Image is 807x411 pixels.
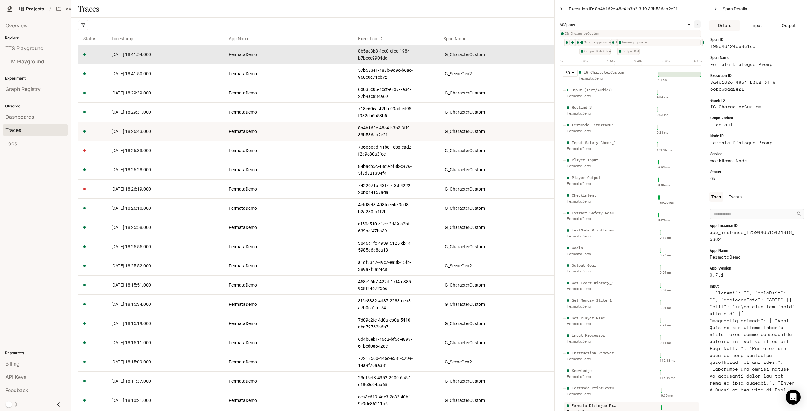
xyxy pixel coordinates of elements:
[566,175,617,191] div: Player Output FermataDemo
[229,186,348,192] a: FermataDemo
[358,163,433,177] a: 84bacb5c-48d9-bf8b-c976-5f8d82a394f4
[710,121,796,128] article: __default__
[572,263,596,269] div: Output Goal
[617,48,619,55] div: OutputDataStream
[358,201,433,215] a: 4cfd8cf3-408b-ec4c-9cd8-b2a280fa1f2b
[111,283,151,288] span: [DATE] 18:15:51.000
[358,124,433,138] a: 8a4b162c-48e4-b3b2-3ff9-33b536aa2e21
[358,297,433,311] a: 3f6c8832-4d87-2283-dca8-a7b0ea1fef74
[567,163,617,169] div: FermataDemo
[111,51,219,58] a: [DATE] 18:41:54.000
[444,358,551,365] a: IG_SceneGen2
[111,359,151,364] span: [DATE] 18:15:09.000
[111,244,151,249] span: [DATE] 18:25:55.000
[444,89,551,96] a: IG_CharacterCustom
[47,6,54,12] div: /
[111,52,151,57] span: [DATE] 18:41:54.000
[572,385,618,391] div: TestNode_PrintTextData
[567,181,617,187] div: FermataDemo
[229,109,348,116] a: FermataDemo
[229,51,348,58] a: FermataDemo
[224,30,353,47] span: App Name
[657,148,672,153] div: 161.26 ms
[444,147,551,154] a: IG_CharacterCustom
[444,128,551,135] a: IG_CharacterCustom
[718,22,731,29] span: Details
[741,20,773,31] button: Input
[229,147,348,154] a: FermataDemo
[111,109,219,116] a: [DATE] 18:29:31.000
[111,128,219,135] a: [DATE] 18:26:43.000
[658,77,667,83] div: 4.15 s
[710,151,722,157] span: Service
[710,103,796,110] article: IG_CharacterCustom
[566,227,617,243] div: TestNode_PrintIntents FermataDemo
[575,39,577,46] div: Input Processor
[567,216,617,222] div: FermataDemo
[662,60,670,63] text: 3.20s
[111,282,219,288] a: [DATE] 18:15:51.000
[111,129,151,134] span: [DATE] 18:26:43.000
[572,280,614,286] div: Get Event History_1
[564,39,570,46] div: Input Safety Check_1
[710,61,796,68] article: Fermata Dialogue Prompt
[111,225,151,230] span: [DATE] 18:25:58.000
[710,157,796,164] article: workflows.Node
[111,148,151,153] span: [DATE] 18:26:33.000
[229,128,348,135] a: FermataDemo
[567,233,617,239] div: FermataDemo
[567,111,617,117] div: FermataDemo
[782,22,796,29] span: Output
[111,206,151,211] span: [DATE] 18:26:10.000
[111,358,219,365] a: [DATE] 18:15:09.000
[657,95,668,100] div: 4.84 ms
[566,333,617,348] div: Input Processor FermataDemo
[709,20,740,31] button: Details
[617,39,701,46] div: Memory Update
[658,183,670,188] div: 0.06 ms
[78,3,99,15] h1: Traces
[622,40,701,45] span: Memory Update
[444,70,551,77] a: IG_SceneGen2
[229,262,348,269] a: FermataDemo
[580,60,588,63] text: 0.80s
[229,89,348,96] a: FermataDemo
[111,89,219,96] a: [DATE] 18:29:39.000
[710,139,796,146] article: Fermata Dialogue Prompt
[358,67,433,81] a: 57b583e1-488b-9d9c-b6ac-968c0c71eb72
[111,378,219,385] a: [DATE] 18:11:37.000
[358,317,433,330] a: 7d09c2fc-4d0a-eb0a-5410-aba79762b6b7
[660,235,671,240] div: 0.19 ms
[575,39,579,46] div: Knowledge
[111,398,151,403] span: [DATE] 18:10:21.000
[438,30,556,47] span: Span Name
[660,305,671,311] div: 3.01 ms
[111,110,151,115] span: [DATE] 18:29:31.000
[660,323,671,328] div: 2.99 ms
[229,339,348,346] a: FermataDemo
[111,186,151,191] span: [DATE] 18:26:19.000
[567,198,617,204] div: FermataDemo
[572,157,598,163] div: Player Input
[579,39,611,46] div: Text Aggregator_1
[723,5,747,12] span: Span Details
[106,30,224,47] span: Timestamp
[111,186,219,192] a: [DATE] 18:26:19.000
[16,3,47,15] a: Go to projects
[685,20,693,28] button: +
[111,321,151,326] span: [DATE] 18:15:19.000
[584,49,613,54] span: OutputDataStream
[566,210,617,226] div: Extract Safety Result FermataDemo
[353,30,438,47] span: Execution ID
[566,263,617,278] div: Output Goal FermataDemo
[358,144,433,157] a: 736666ad-41be-1cb8-cad2-f2a9e80a3fcc
[358,336,433,350] a: 6d4b0eb1-46d2-bf5d-e899-61bed0a642de
[229,301,348,308] a: FermataDemo
[229,378,348,385] a: FermataDemo
[694,60,702,63] text: 4.15s
[111,147,219,154] a: [DATE] 18:26:33.000
[111,340,151,345] span: [DATE] 18:15:11.000
[579,39,581,46] div: Fermata Dialogue Prompt
[358,240,433,254] a: 3846a1fe-4939-5125-cb14-5985d6a8ca18
[566,385,617,401] div: TestNode_PrintTextData FermataDemo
